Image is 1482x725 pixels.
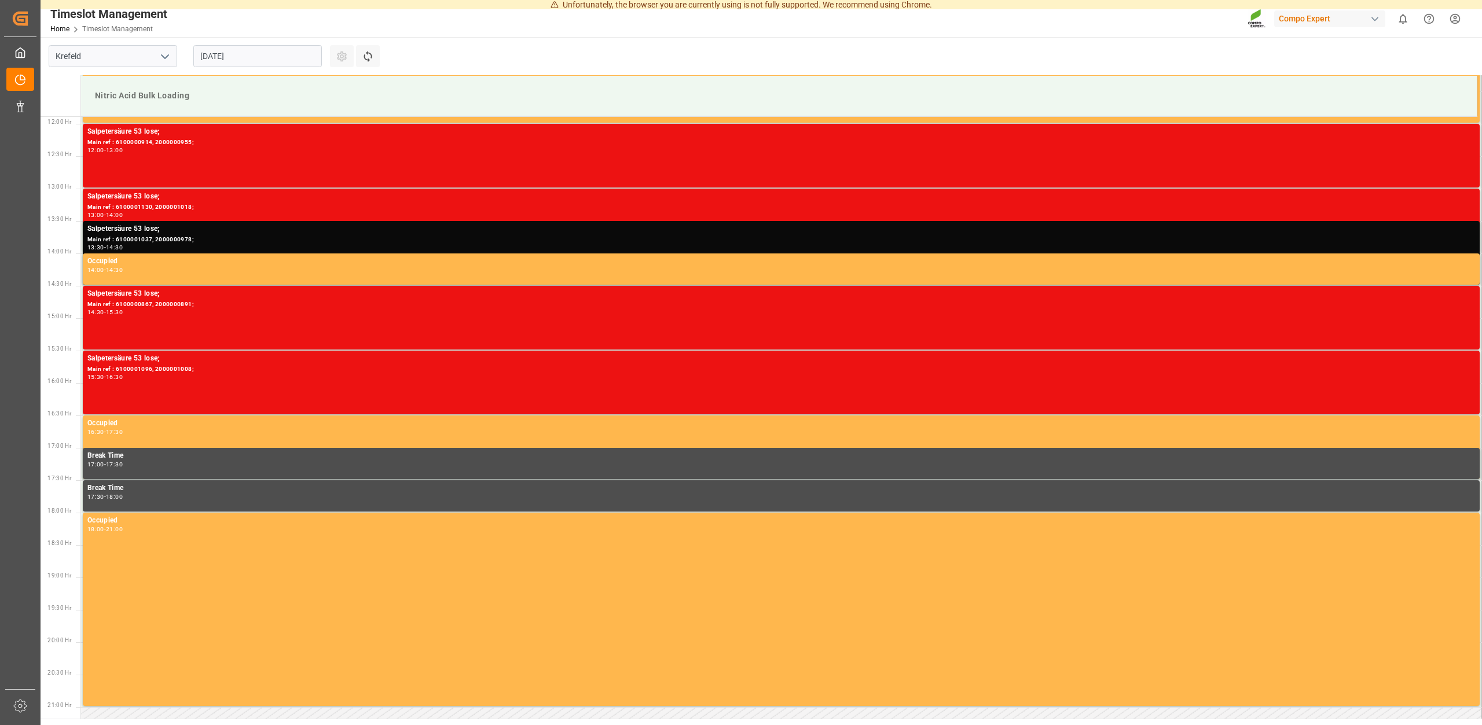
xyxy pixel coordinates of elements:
div: Nitric Acid Bulk Loading [90,85,1468,106]
span: 20:30 Hr [47,669,71,676]
div: Main ref : 6100001130, 2000001018; [87,203,1475,212]
div: Occupied [87,515,1475,527]
span: 20:00 Hr [47,637,71,643]
div: 17:00 [87,462,104,467]
input: DD.MM.YYYY [193,45,322,67]
span: 17:00 Hr [47,443,71,449]
span: 14:30 Hr [47,281,71,287]
div: 14:30 [106,245,123,250]
button: open menu [156,47,173,65]
div: Timeslot Management [50,5,167,23]
div: 14:30 [106,267,123,273]
span: 13:00 Hr [47,183,71,190]
input: Type to search/select [49,45,177,67]
div: Salpetersäure 53 lose; [87,191,1475,203]
div: Salpetersäure 53 lose; [87,126,1475,138]
span: 18:00 Hr [47,507,71,514]
div: 13:00 [87,212,104,218]
div: - [104,462,106,467]
div: 15:30 [106,310,123,315]
div: 17:30 [106,429,123,435]
div: 14:00 [106,212,123,218]
div: - [104,310,106,315]
div: Main ref : 6100000867, 2000000891; [87,300,1475,310]
div: - [104,494,106,499]
div: 13:30 [87,245,104,250]
div: 14:30 [87,310,104,315]
div: 18:00 [87,527,104,532]
div: Salpetersäure 53 lose; [87,223,1475,235]
div: 15:30 [87,374,104,380]
span: 16:00 Hr [47,378,71,384]
div: 21:00 [106,527,123,532]
span: 19:00 Hr [47,572,71,579]
div: 18:00 [106,494,123,499]
div: Salpetersäure 53 lose; [87,353,1475,365]
img: Screenshot%202023-09-29%20at%2010.02.21.png_1712312052.png [1248,9,1266,29]
span: 13:30 Hr [47,216,71,222]
div: - [104,374,106,380]
div: Break Time [87,483,1475,494]
span: 19:30 Hr [47,605,71,611]
div: Occupied [87,256,1475,267]
div: - [104,429,106,435]
div: 13:00 [106,148,123,153]
span: 15:30 Hr [47,345,71,352]
div: Main ref : 6100001037, 2000000978; [87,235,1475,245]
div: - [104,148,106,153]
span: 14:00 Hr [47,248,71,255]
span: 18:30 Hr [47,540,71,546]
div: Compo Expert [1274,10,1385,27]
div: Break Time [87,450,1475,462]
div: - [104,267,106,273]
span: 16:30 Hr [47,410,71,417]
span: 15:00 Hr [47,313,71,319]
a: Home [50,25,69,33]
span: 12:30 Hr [47,151,71,157]
button: Help Center [1416,6,1442,32]
div: 17:30 [87,494,104,499]
span: 21:00 Hr [47,702,71,708]
div: Main ref : 6100001096, 2000001008; [87,365,1475,374]
div: - [104,527,106,532]
span: 17:30 Hr [47,475,71,481]
div: - [104,245,106,250]
div: 16:30 [87,429,104,435]
div: Occupied [87,418,1475,429]
div: Salpetersäure 53 lose; [87,288,1475,300]
div: 14:00 [87,267,104,273]
button: Compo Expert [1274,8,1390,30]
div: 12:00 [87,148,104,153]
span: 12:00 Hr [47,119,71,125]
div: - [104,212,106,218]
div: 17:30 [106,462,123,467]
button: show 0 new notifications [1390,6,1416,32]
div: Main ref : 6100000914, 2000000955; [87,138,1475,148]
div: 16:30 [106,374,123,380]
